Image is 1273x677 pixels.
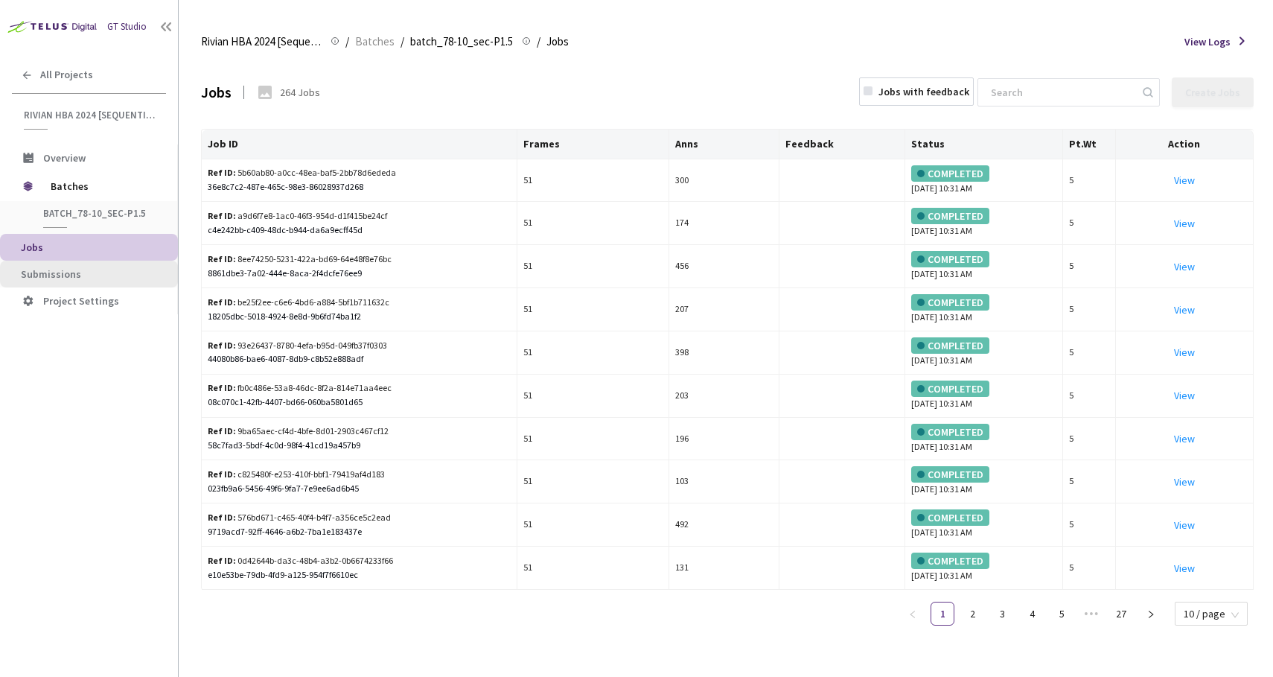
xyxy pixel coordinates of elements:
td: 5 [1063,159,1116,203]
td: 51 [517,159,669,203]
div: [DATE] 10:31 AM [911,208,1056,238]
div: 9719acd7-92ff-4646-a6b2-7ba1e183437e [208,525,511,539]
div: c4e242bb-c409-48dc-b944-da6a9ecff45d [208,223,511,238]
td: 5 [1063,245,1116,288]
div: Create Jobs [1185,86,1240,98]
div: [DATE] 10:31 AM [911,165,1056,196]
div: [DATE] 10:31 AM [911,251,1056,282]
span: Project Settings [43,294,119,308]
div: c825480f-e253-410f-bbf1-79419af4d183 [208,468,398,482]
th: Feedback [779,130,906,159]
span: 10 / page [1184,603,1239,625]
th: Action [1116,130,1254,159]
div: 08c070c1-42fb-4407-bd66-060ba5801d65 [208,395,511,410]
th: Job ID [202,130,517,159]
li: Previous Page [901,602,925,626]
a: View [1174,432,1195,445]
div: [DATE] 10:31 AM [911,381,1056,411]
div: [DATE] 10:31 AM [911,337,1056,368]
td: 207 [669,288,779,331]
b: Ref ID: [208,468,236,480]
div: 58c7fad3-5bdf-4c0d-98f4-41cd19a457b9 [208,439,511,453]
li: Next Page [1139,602,1163,626]
a: 5 [1050,603,1073,625]
div: be25f2ee-c6e6-4bd6-a884-5bf1b711632c [208,296,398,310]
td: 5 [1063,503,1116,547]
td: 5 [1063,460,1116,503]
span: Batches [51,171,153,201]
div: 0d42644b-da3c-48b4-a3b2-0b6674233f66 [208,554,398,568]
a: View [1174,260,1195,273]
td: 131 [669,547,779,590]
td: 5 [1063,547,1116,590]
div: COMPLETED [911,553,989,569]
b: Ref ID: [208,210,236,221]
div: [DATE] 10:31 AM [911,424,1056,454]
div: [DATE] 10:31 AM [911,553,1056,583]
div: COMPLETED [911,424,989,440]
td: 51 [517,245,669,288]
li: 27 [1109,602,1133,626]
div: fb0c486e-53a8-46dc-8f2a-814e71aa4eec [208,381,398,395]
div: Jobs [201,80,232,104]
a: 4 [1021,603,1043,625]
b: Ref ID: [208,167,236,178]
td: 456 [669,245,779,288]
li: / [537,33,540,51]
li: 2 [960,602,984,626]
div: COMPLETED [911,509,989,526]
span: Rivian HBA 2024 [Sequential] [24,109,157,121]
td: 51 [517,288,669,331]
span: All Projects [40,69,93,81]
b: Ref ID: [208,512,236,523]
td: 51 [517,375,669,418]
div: 8861dbe3-7a02-444e-8aca-2f4dcfe76ee9 [208,267,511,281]
b: Ref ID: [208,555,236,566]
a: View [1174,475,1195,489]
div: GT Studio [107,19,147,34]
a: 27 [1110,603,1132,625]
a: Batches [352,33,398,49]
a: View [1174,346,1195,359]
td: 174 [669,202,779,245]
th: Status [905,130,1063,159]
div: COMPLETED [911,466,989,483]
span: Rivian HBA 2024 [Sequential] [201,33,322,51]
th: Frames [517,130,669,159]
div: COMPLETED [911,337,989,354]
td: 300 [669,159,779,203]
span: Overview [43,151,86,165]
li: 4 [1020,602,1044,626]
td: 51 [517,202,669,245]
span: View Logs [1184,34,1231,50]
td: 492 [669,503,779,547]
a: View [1174,174,1195,187]
button: right [1139,602,1163,626]
a: 2 [961,603,983,625]
div: 5b60ab80-a0cc-48ea-baf5-2bb78d6ededa [208,166,398,180]
span: Submissions [21,267,81,281]
td: 398 [669,331,779,375]
li: 3 [990,602,1014,626]
a: View [1174,303,1195,317]
div: 44080b86-bae6-4087-8db9-c8b52e888adf [208,352,511,366]
span: ••• [1079,602,1103,626]
div: COMPLETED [911,381,989,397]
div: 8ee74250-5231-422a-bd69-64e48f8e76bc [208,252,398,267]
a: 3 [991,603,1013,625]
td: 5 [1063,331,1116,375]
span: batch_78-10_sec-P1.5 [43,207,153,220]
span: batch_78-10_sec-P1.5 [410,33,513,51]
b: Ref ID: [208,425,236,436]
th: Pt.Wt [1063,130,1116,159]
td: 196 [669,418,779,461]
td: 51 [517,460,669,503]
li: 1 [931,602,954,626]
div: COMPLETED [911,294,989,311]
span: right [1146,610,1155,619]
a: View [1174,562,1195,575]
div: 576bd671-c465-40f4-b4f7-a356ce5c2ead [208,511,398,525]
span: Batches [355,33,395,51]
div: 9ba65aec-cf4d-4bfe-8d01-2903c467cf12 [208,425,398,439]
input: Search [982,79,1140,106]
